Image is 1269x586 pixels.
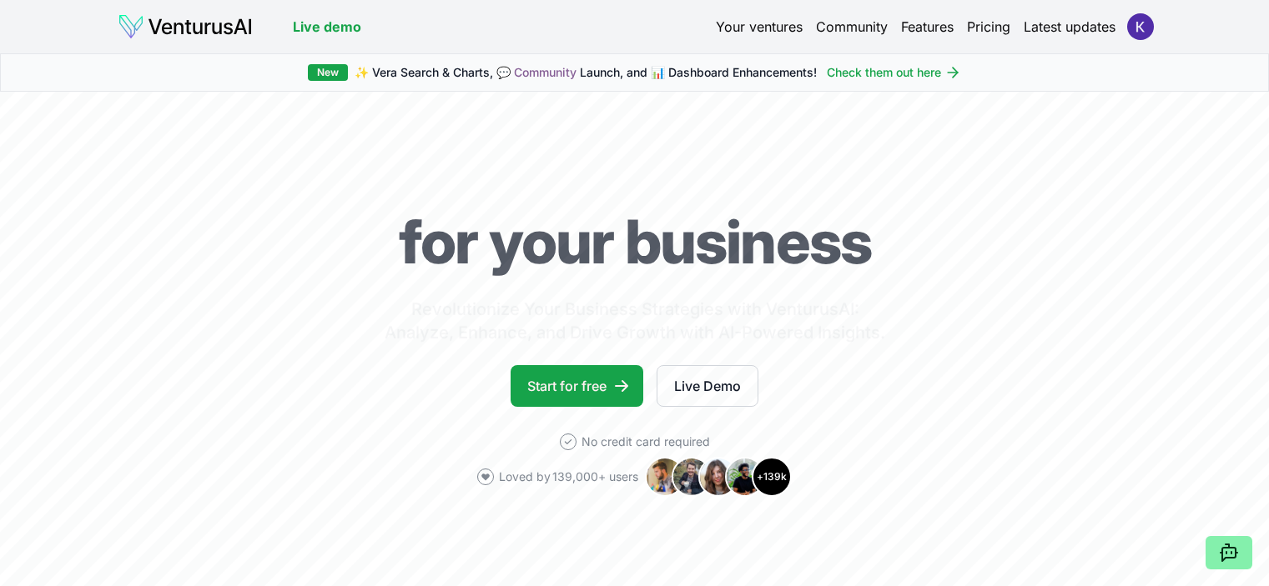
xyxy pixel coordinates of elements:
[514,65,577,79] a: Community
[967,17,1010,37] a: Pricing
[698,457,738,497] img: Avatar 3
[511,365,643,407] a: Start for free
[1024,17,1115,37] a: Latest updates
[901,17,954,37] a: Features
[308,64,348,81] div: New
[118,13,253,40] img: logo
[355,64,817,81] span: ✨ Vera Search & Charts, 💬 Launch, and 📊 Dashboard Enhancements!
[657,365,758,407] a: Live Demo
[293,17,361,37] a: Live demo
[716,17,803,37] a: Your ventures
[645,457,685,497] img: Avatar 1
[672,457,712,497] img: Avatar 2
[1127,13,1154,40] img: ACg8ocIP2aCN4ZDJMmzrqtInFmAk7cKUmXMUSLMyNK5qt1T1lKcl0A=s96-c
[725,457,765,497] img: Avatar 4
[827,64,961,81] a: Check them out here
[816,17,888,37] a: Community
